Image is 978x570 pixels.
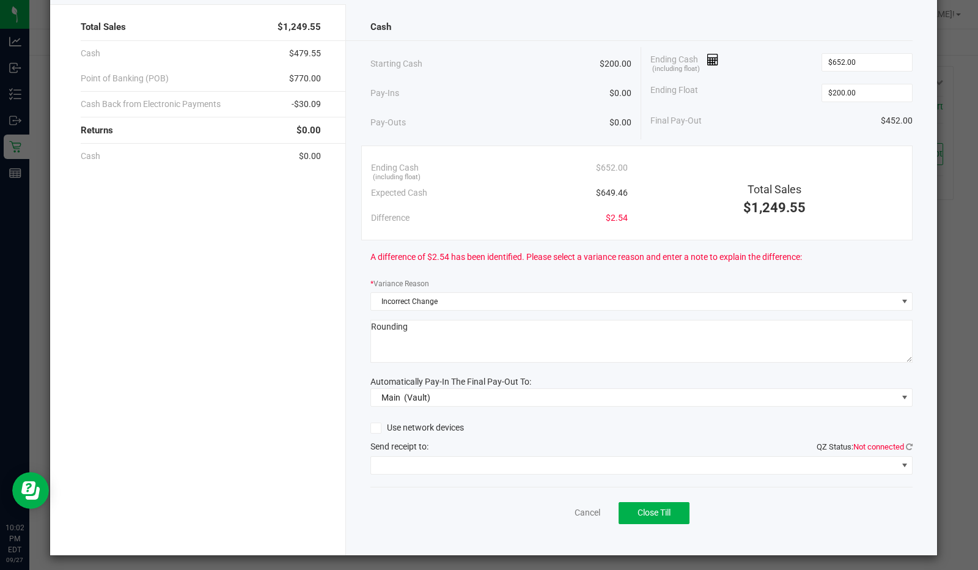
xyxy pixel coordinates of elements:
[881,114,913,127] span: $452.00
[370,442,428,451] span: Send receipt to:
[619,502,689,524] button: Close Till
[575,506,600,519] a: Cancel
[371,212,410,224] span: Difference
[743,200,806,215] span: $1,249.55
[638,508,671,517] span: Close Till
[81,72,169,85] span: Point of Banking (POB)
[370,87,399,100] span: Pay-Ins
[609,116,631,129] span: $0.00
[606,212,628,224] span: $2.54
[370,278,429,289] label: Variance Reason
[81,47,100,60] span: Cash
[650,84,698,102] span: Ending Float
[650,53,719,72] span: Ending Cash
[370,421,464,434] label: Use network devices
[817,442,913,451] span: QZ Status:
[600,57,631,70] span: $200.00
[609,87,631,100] span: $0.00
[370,116,406,129] span: Pay-Outs
[404,393,430,402] span: (Vault)
[381,393,400,402] span: Main
[12,472,49,509] iframe: Resource center
[296,124,321,138] span: $0.00
[370,57,422,70] span: Starting Cash
[748,183,801,196] span: Total Sales
[371,293,897,310] span: Incorrect Change
[371,161,419,174] span: Ending Cash
[289,47,321,60] span: $479.55
[292,98,321,111] span: -$30.09
[370,20,391,34] span: Cash
[299,150,321,163] span: $0.00
[370,251,802,264] span: A difference of $2.54 has been identified. Please select a variance reason and enter a note to ex...
[596,161,628,174] span: $652.00
[289,72,321,85] span: $770.00
[81,150,100,163] span: Cash
[373,172,421,183] span: (including float)
[278,20,321,34] span: $1,249.55
[81,98,221,111] span: Cash Back from Electronic Payments
[596,187,628,199] span: $649.46
[81,117,321,144] div: Returns
[652,64,700,75] span: (including float)
[81,20,126,34] span: Total Sales
[371,187,427,199] span: Expected Cash
[370,377,531,387] span: Automatically Pay-In The Final Pay-Out To:
[650,114,702,127] span: Final Pay-Out
[853,442,904,451] span: Not connected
